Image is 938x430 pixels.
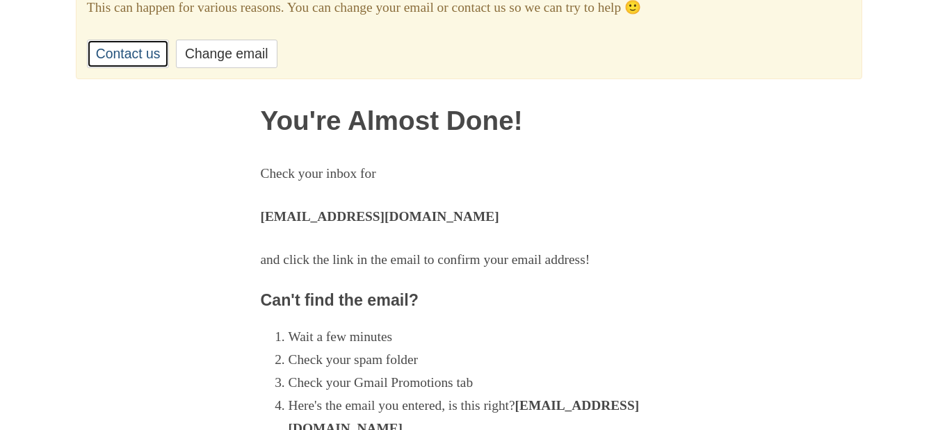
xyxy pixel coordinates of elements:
li: Check your spam folder [289,349,678,372]
li: Wait a few minutes [289,326,678,349]
strong: [EMAIL_ADDRESS][DOMAIN_NAME] [261,209,499,224]
p: and click the link in the email to confirm your email address! [261,249,678,272]
h3: Can't find the email? [261,292,678,310]
li: Check your Gmail Promotions tab [289,372,678,395]
p: Check your inbox for [261,163,678,185]
a: Contact us [87,40,170,68]
h1: You're Almost Done! [261,106,678,136]
a: Change email [176,40,277,68]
